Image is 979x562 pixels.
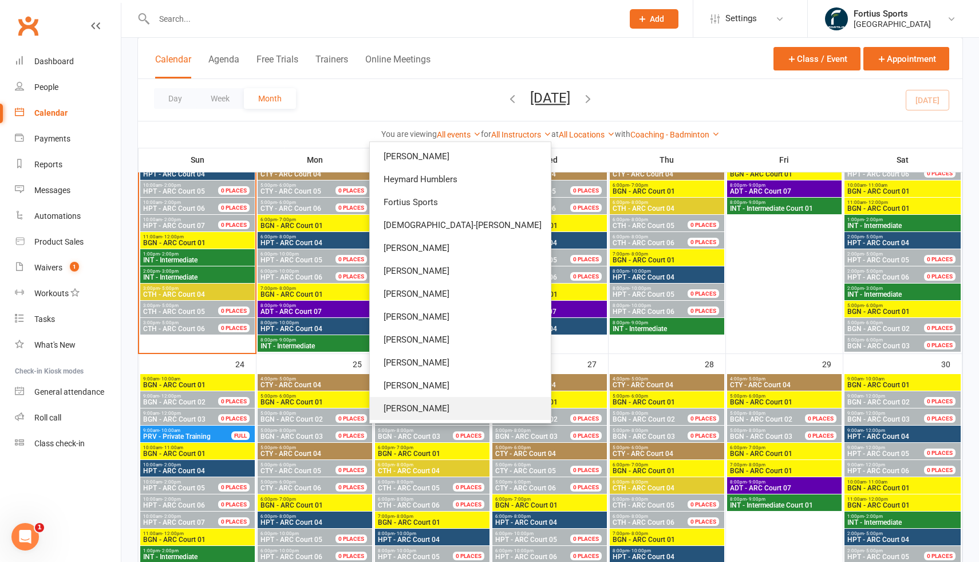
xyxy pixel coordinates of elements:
[143,183,232,188] span: 10:00am
[260,303,370,308] span: 8:00pm
[370,191,551,214] a: Fortius Sports
[143,239,252,246] span: BGN - ARC Court 01
[613,290,674,298] span: HPT - ARC Court 05
[15,306,121,332] a: Tasks
[747,394,765,399] span: - 6:00pm
[847,170,909,178] span: HPT - ARC Court 06
[864,269,883,274] span: - 5:00pm
[612,376,722,382] span: 4:00pm
[70,262,79,272] span: 1
[208,54,239,78] button: Agenda
[847,303,959,308] span: 5:00pm
[143,394,232,399] span: 9:00am
[143,398,206,406] span: BGN - ARC Court 02
[559,130,615,139] a: All Locations
[612,394,722,399] span: 5:00pm
[729,428,819,433] span: 5:00pm
[863,394,885,399] span: - 12:00pm
[747,200,765,205] span: - 9:00pm
[612,269,722,274] span: 8:00pm
[15,178,121,203] a: Messages
[612,274,722,281] span: HPT - ARC Court 04
[218,324,250,332] div: 0 PLACES
[847,398,910,406] span: BGN - ARC Court 02
[729,183,839,188] span: 8:00pm
[530,90,570,106] button: [DATE]
[277,428,296,433] span: - 8:00pm
[277,394,296,399] span: - 6:00pm
[244,88,296,109] button: Month
[629,217,648,222] span: - 8:00pm
[941,354,962,373] div: 30
[34,413,61,422] div: Roll call
[843,148,962,172] th: Sat
[34,289,69,298] div: Workouts
[143,320,232,325] span: 3:00pm
[34,82,58,92] div: People
[15,74,121,100] a: People
[924,414,956,423] div: 0 PLACES
[260,171,370,178] span: CTY - ARC Court 04
[260,273,322,281] span: HPT - ARC Court 06
[15,255,121,281] a: Waivers 1
[15,405,121,431] a: Roll call
[34,237,84,246] div: Product Sales
[15,152,121,178] a: Reports
[612,234,701,239] span: 6:00pm
[688,414,719,423] div: 0 PLACES
[160,303,179,308] span: - 5:00pm
[260,382,370,388] span: CTY - ARC Court 04
[847,234,959,239] span: 2:00pm
[160,320,179,325] span: - 5:00pm
[650,14,664,23] span: Add
[34,134,70,143] div: Payments
[260,399,370,406] span: BGN - ARC Court 01
[218,221,250,229] div: 0 PLACES
[277,303,296,308] span: - 9:00pm
[725,6,757,32] span: Settings
[570,186,602,195] div: 0 PLACES
[847,251,938,257] span: 2:00pm
[143,303,232,308] span: 3:00pm
[34,387,104,396] div: General attendance
[34,263,62,272] div: Waivers
[15,379,121,405] a: General attendance kiosk mode
[260,320,370,325] span: 8:00pm
[854,9,931,19] div: Fortius Sports
[155,54,191,78] button: Calendar
[612,286,701,291] span: 8:00pm
[159,376,180,382] span: - 10:00am
[612,188,722,195] span: BGN - ARC Court 01
[612,251,722,257] span: 7:00pm
[277,251,299,257] span: - 10:00pm
[688,238,719,246] div: 0 PLACES
[277,376,296,382] span: - 5:00pm
[35,523,44,532] span: 1
[260,256,322,264] span: HPT - ARC Court 05
[705,354,725,373] div: 28
[277,411,296,416] span: - 8:00pm
[612,303,701,308] span: 8:00pm
[370,214,551,237] a: [DEMOGRAPHIC_DATA]-[PERSON_NAME]
[924,397,956,406] div: 0 PLACES
[730,415,792,423] span: BGN - ARC Court 02
[260,337,370,343] span: 8:00pm
[277,269,299,274] span: - 10:00pm
[370,282,551,305] a: [PERSON_NAME]
[866,200,888,205] span: - 12:00pm
[196,88,244,109] button: Week
[612,257,722,264] span: BGN - ARC Court 01
[260,376,370,382] span: 4:00pm
[11,523,39,551] iframe: Intercom live chat
[143,269,252,274] span: 2:00pm
[335,203,367,212] div: 0 PLACES
[847,308,959,315] span: BGN - ARC Court 01
[260,200,349,205] span: 5:00pm
[335,255,367,264] div: 0 PLACES
[256,148,373,172] th: Mon
[629,320,648,325] span: - 9:00pm
[847,376,959,382] span: 9:00am
[159,428,180,433] span: - 10:00am
[924,272,956,281] div: 0 PLACES
[747,183,765,188] span: - 9:00pm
